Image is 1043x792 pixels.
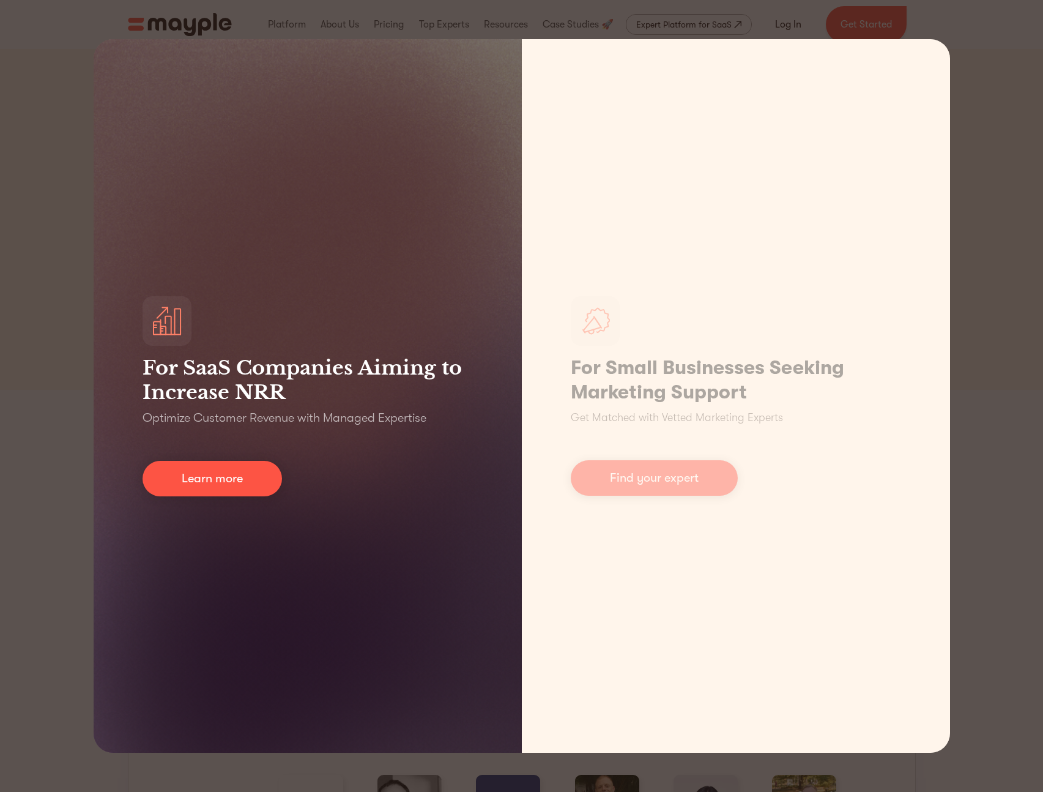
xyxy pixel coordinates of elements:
[143,461,282,496] a: Learn more
[571,356,901,405] h1: For Small Businesses Seeking Marketing Support
[143,356,473,405] h3: For SaaS Companies Aiming to Increase NRR
[571,460,738,496] a: Find your expert
[143,409,426,427] p: Optimize Customer Revenue with Managed Expertise
[571,409,783,426] p: Get Matched with Vetted Marketing Experts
